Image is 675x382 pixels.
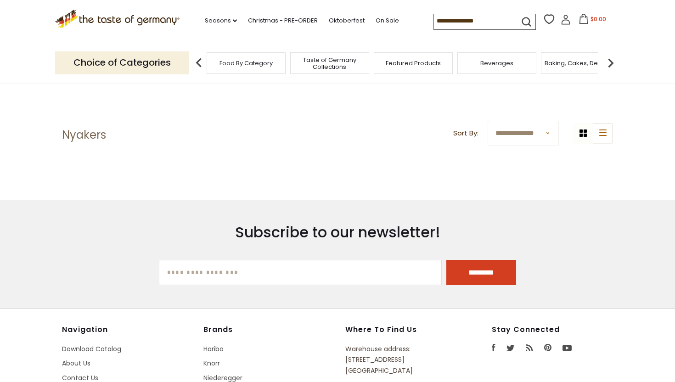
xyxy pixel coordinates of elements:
[480,60,513,67] a: Beverages
[545,60,616,67] a: Baking, Cakes, Desserts
[203,325,336,334] h4: Brands
[203,344,224,354] a: Haribo
[203,359,220,368] a: Knorr
[205,16,237,26] a: Seasons
[453,128,478,139] label: Sort By:
[386,60,441,67] a: Featured Products
[62,344,121,354] a: Download Catalog
[62,128,106,142] h1: Nyakers
[62,359,90,368] a: About Us
[190,54,208,72] img: previous arrow
[329,16,365,26] a: Oktoberfest
[248,16,318,26] a: Christmas - PRE-ORDER
[293,56,366,70] a: Taste of Germany Collections
[159,223,517,242] h3: Subscribe to our newsletter!
[345,344,450,376] p: Warehouse address: [STREET_ADDRESS] [GEOGRAPHIC_DATA]
[591,15,606,23] span: $0.00
[376,16,399,26] a: On Sale
[62,325,194,334] h4: Navigation
[345,325,450,334] h4: Where to find us
[219,60,273,67] a: Food By Category
[573,14,612,28] button: $0.00
[602,54,620,72] img: next arrow
[492,325,613,334] h4: Stay Connected
[55,51,189,74] p: Choice of Categories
